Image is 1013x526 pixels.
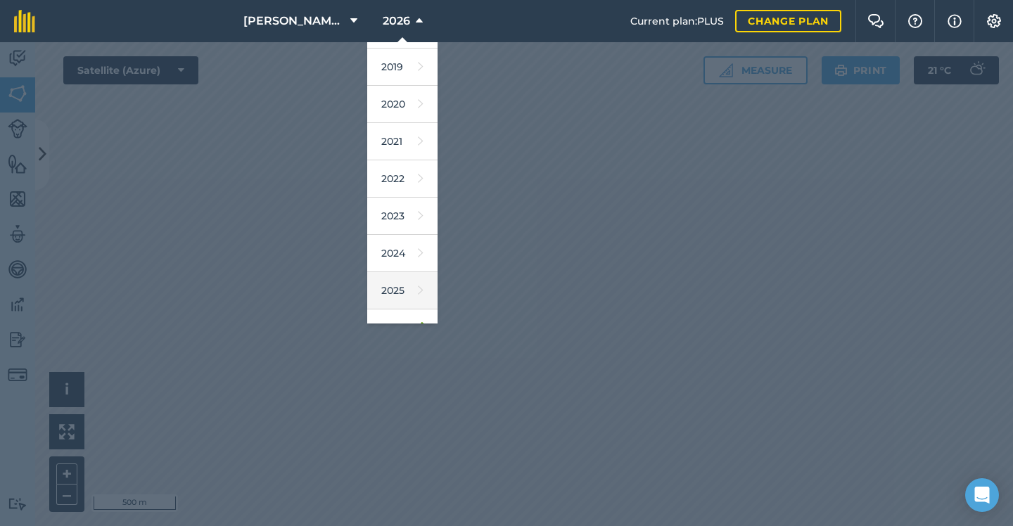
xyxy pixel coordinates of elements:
[367,198,438,235] a: 2023
[948,13,962,30] img: svg+xml;base64,PHN2ZyB4bWxucz0iaHR0cDovL3d3dy53My5vcmcvMjAwMC9zdmciIHdpZHRoPSIxNyIgaGVpZ2h0PSIxNy...
[367,309,438,347] a: 2026
[630,13,724,29] span: Current plan : PLUS
[383,13,410,30] span: 2026
[367,160,438,198] a: 2022
[735,10,841,32] a: Change plan
[907,14,924,28] img: A question mark icon
[986,14,1002,28] img: A cog icon
[367,49,438,86] a: 2019
[367,123,438,160] a: 2021
[367,272,438,309] a: 2025
[14,10,35,32] img: fieldmargin Logo
[965,478,999,512] div: Open Intercom Messenger
[867,14,884,28] img: Two speech bubbles overlapping with the left bubble in the forefront
[243,13,345,30] span: [PERSON_NAME] & SONS (MILL HOUSE)
[367,86,438,123] a: 2020
[367,235,438,272] a: 2024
